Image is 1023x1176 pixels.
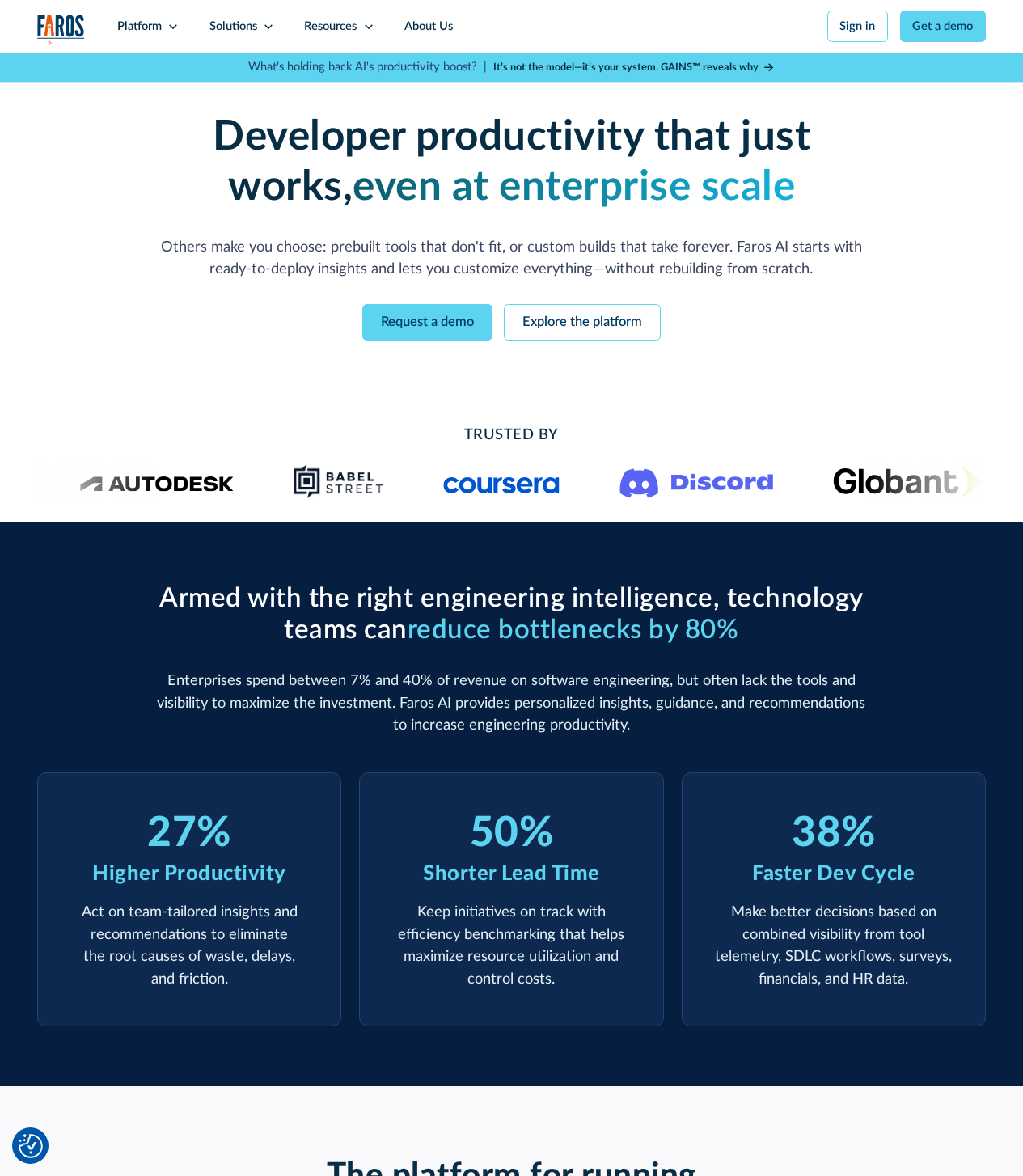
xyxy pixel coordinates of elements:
img: Globant's logo [833,467,983,497]
div: Faster Dev Cycle [752,858,915,889]
p: Enterprises spend between 7% and 40% of revenue on software engineering, but often lack the tools... [156,670,868,736]
div: Resources [304,18,357,36]
a: Request a demo [362,304,492,341]
div: % [197,809,231,859]
img: Babel Street logo png [294,463,385,499]
a: home [37,15,85,45]
h2: Armed with the right engineering intelligence, technology teams can [156,582,868,646]
img: Logo of the design software company Autodesk. [80,472,235,492]
p: Make better decisions based on combined visibility from tool telemetry, SDLC workflows, surveys, ... [709,901,958,990]
div: Shorter Lead Time [423,858,600,889]
a: Get a demo [900,11,986,42]
p: Act on team-tailored insights and recommendations to eliminate the root causes of waste, delays, ... [65,901,314,990]
a: Explore the platform [504,304,661,341]
strong: even at enterprise scale [353,167,795,208]
a: It’s not the model—it’s your system. GAINS™ reveals why [493,60,775,75]
div: % [841,809,876,859]
img: Logo of the communication platform Discord. [619,465,774,498]
div: Higher Productivity [92,858,286,889]
strong: It’s not the model—it’s your system. GAINS™ reveals why [493,62,759,72]
img: Logo of the analytics and reporting company Faros. [37,15,85,45]
span: reduce bottlenecks by 80% [408,616,739,643]
div: 27 [147,809,197,859]
img: Logo of the online learning platform Coursera. [444,468,560,494]
button: Cookie Settings [19,1134,43,1158]
div: % [519,809,554,859]
div: Solutions [209,18,257,36]
img: Revisit consent button [19,1134,43,1158]
p: What's holding back AI's productivity boost? | [248,58,487,76]
div: 50 [470,809,519,859]
strong: Developer productivity that just works, [213,116,810,208]
div: 38 [792,809,841,859]
a: Sign in [827,11,888,42]
p: Others make you choose: prebuilt tools that don't fit, or custom builds that take forever. Faros ... [156,236,868,281]
div: Platform [117,18,162,36]
p: Keep initiatives on track with efficiency benchmarking that helps maximize resource utilization a... [387,901,636,990]
h2: Trusted By [156,424,868,446]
